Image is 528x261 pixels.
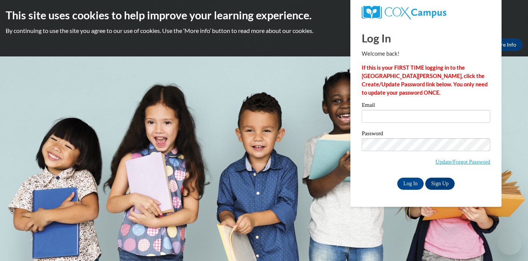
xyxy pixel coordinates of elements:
[435,159,490,165] a: Update/Forgot Password
[487,39,522,51] a: More Info
[6,8,522,23] h2: This site uses cookies to help improve your learning experience.
[362,102,490,110] label: Email
[362,6,490,19] a: COX Campus
[6,27,522,35] p: By continuing to use the site you agree to our use of cookies. Use the ‘More info’ button to read...
[397,178,424,190] input: Log In
[362,131,490,138] label: Password
[443,213,458,228] iframe: Close message
[362,6,446,19] img: COX Campus
[362,64,488,96] strong: If this is your FIRST TIME logging in to the [GEOGRAPHIC_DATA][PERSON_NAME], click the Create/Upd...
[498,231,522,255] iframe: Button to launch messaging window
[362,50,490,58] p: Welcome back!
[425,178,455,190] a: Sign Up
[362,30,490,46] h1: Log In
